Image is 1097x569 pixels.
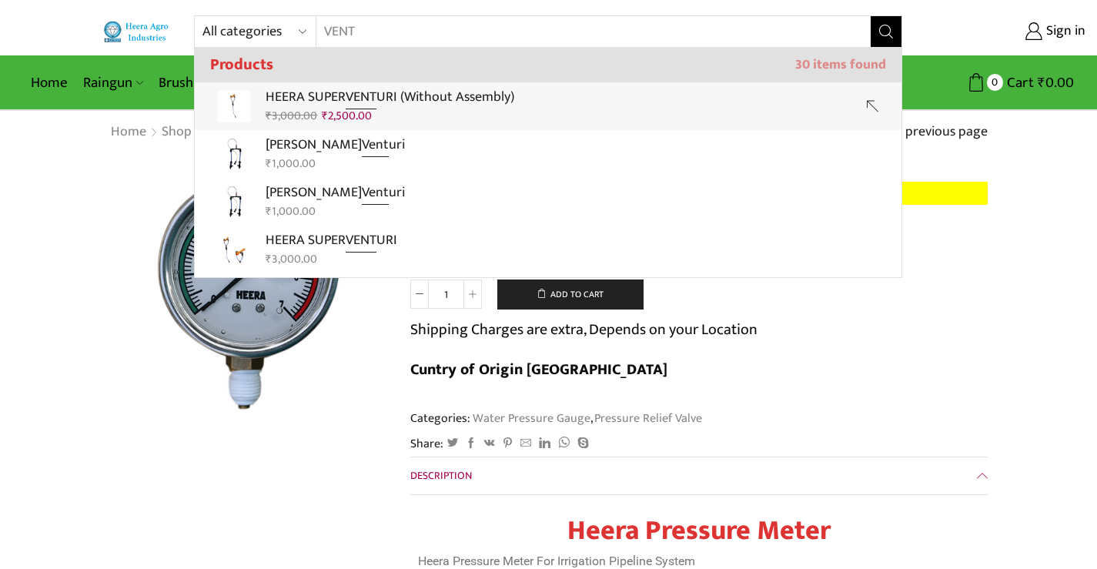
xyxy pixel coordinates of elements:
strong: Heera Pressure Meter [567,507,831,554]
bdi: 2,500.00 [322,106,372,126]
span: ₹ [266,202,272,221]
button: Add to cart [497,279,644,310]
bdi: 1,000.00 [266,202,316,221]
a: Home [110,122,147,142]
strong: VENT [346,85,376,109]
input: Search for... [316,16,852,47]
span: ₹ [266,106,272,126]
a: Raingun [75,65,151,101]
a: Water Pressure Gauge [470,408,590,428]
a: HEERA SUPERVENTURI (Without Assembly) [195,82,901,130]
a: Return to previous page [845,122,988,142]
input: Product quantity [429,279,463,309]
span: ₹ [322,106,328,126]
span: Share: [410,435,443,453]
bdi: 3,000.00 [266,249,317,269]
strong: Vent [362,133,389,157]
a: HEERA SUPERVENTURI₹3,000.00 [195,226,901,273]
h3: Products [195,48,901,82]
strong: VENT [346,229,376,253]
p: uri ISI [266,277,326,300]
bdi: 1,000.00 [266,154,316,173]
p: HEERA SUPER URI [266,229,397,252]
a: Pressure Relief Valve [593,408,702,428]
button: Search button [871,16,901,47]
b: Cuntry of Origin [GEOGRAPHIC_DATA] [410,356,667,383]
span: ₹ [1038,71,1045,95]
a: Shop [161,122,192,142]
a: Home [23,65,75,101]
a: [PERSON_NAME]Venturi₹1,000.00 [195,130,901,178]
span: Categories: , [410,410,702,427]
a: 0 Cart ₹0.00 [918,69,1074,97]
span: Cart [1003,72,1034,93]
a: Description [410,457,988,494]
bdi: 0.00 [1038,71,1074,95]
span: 30 items found [795,57,886,73]
p: HEERA SUPER URI (Without Assembly) [266,86,514,109]
span: Sign in [1042,22,1085,42]
a: Sign in [925,18,1085,45]
span: Description [410,467,472,484]
span: ₹ [266,249,272,269]
span: ₹ [266,154,272,173]
p: [PERSON_NAME] uri [266,134,405,156]
p: Shipping Charges are extra, Depends on your Location [410,317,758,342]
a: Brush Cutter [151,65,255,101]
a: [PERSON_NAME]Venturi₹1,000.00 [195,178,901,226]
span: 0 [987,74,1003,90]
p: [PERSON_NAME] uri [266,182,405,204]
nav: Breadcrumb [110,122,338,142]
a: Venturi ISI [195,273,901,321]
strong: Vent [362,181,389,205]
bdi: 3,000.00 [266,106,317,126]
